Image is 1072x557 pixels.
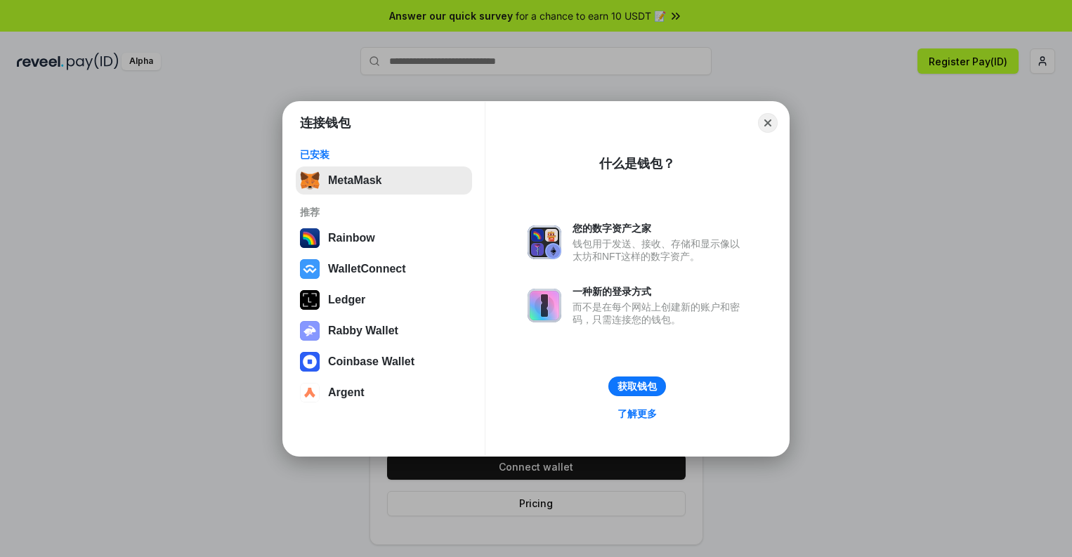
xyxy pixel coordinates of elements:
div: 推荐 [300,206,468,218]
img: svg+xml,%3Csvg%20xmlns%3D%22http%3A%2F%2Fwww.w3.org%2F2000%2Fsvg%22%20fill%3D%22none%22%20viewBox... [528,225,561,259]
div: Argent [328,386,365,399]
img: svg+xml,%3Csvg%20width%3D%2228%22%20height%3D%2228%22%20viewBox%3D%220%200%2028%2028%22%20fill%3D... [300,383,320,402]
div: Rabby Wallet [328,325,398,337]
img: svg+xml,%3Csvg%20width%3D%2228%22%20height%3D%2228%22%20viewBox%3D%220%200%2028%2028%22%20fill%3D... [300,352,320,372]
div: 获取钱包 [617,380,657,393]
button: Close [758,113,778,133]
div: 而不是在每个网站上创建新的账户和密码，只需连接您的钱包。 [573,301,747,326]
div: 什么是钱包？ [599,155,675,172]
button: Argent [296,379,472,407]
div: 钱包用于发送、接收、存储和显示像以太坊和NFT这样的数字资产。 [573,237,747,263]
div: 一种新的登录方式 [573,285,747,298]
div: Rainbow [328,232,375,244]
button: 获取钱包 [608,376,666,396]
img: svg+xml,%3Csvg%20xmlns%3D%22http%3A%2F%2Fwww.w3.org%2F2000%2Fsvg%22%20width%3D%2228%22%20height%3... [300,290,320,310]
div: WalletConnect [328,263,406,275]
img: svg+xml,%3Csvg%20xmlns%3D%22http%3A%2F%2Fwww.w3.org%2F2000%2Fsvg%22%20fill%3D%22none%22%20viewBox... [300,321,320,341]
img: svg+xml,%3Csvg%20xmlns%3D%22http%3A%2F%2Fwww.w3.org%2F2000%2Fsvg%22%20fill%3D%22none%22%20viewBox... [528,289,561,322]
button: Ledger [296,286,472,314]
button: MetaMask [296,166,472,195]
div: Coinbase Wallet [328,355,414,368]
img: svg+xml,%3Csvg%20width%3D%2228%22%20height%3D%2228%22%20viewBox%3D%220%200%2028%2028%22%20fill%3D... [300,259,320,279]
img: svg+xml,%3Csvg%20fill%3D%22none%22%20height%3D%2233%22%20viewBox%3D%220%200%2035%2033%22%20width%... [300,171,320,190]
button: WalletConnect [296,255,472,283]
button: Rainbow [296,224,472,252]
div: 了解更多 [617,407,657,420]
div: Ledger [328,294,365,306]
button: Rabby Wallet [296,317,472,345]
div: 您的数字资产之家 [573,222,747,235]
a: 了解更多 [609,405,665,423]
img: svg+xml,%3Csvg%20width%3D%22120%22%20height%3D%22120%22%20viewBox%3D%220%200%20120%20120%22%20fil... [300,228,320,248]
h1: 连接钱包 [300,114,351,131]
div: MetaMask [328,174,381,187]
button: Coinbase Wallet [296,348,472,376]
div: 已安装 [300,148,468,161]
